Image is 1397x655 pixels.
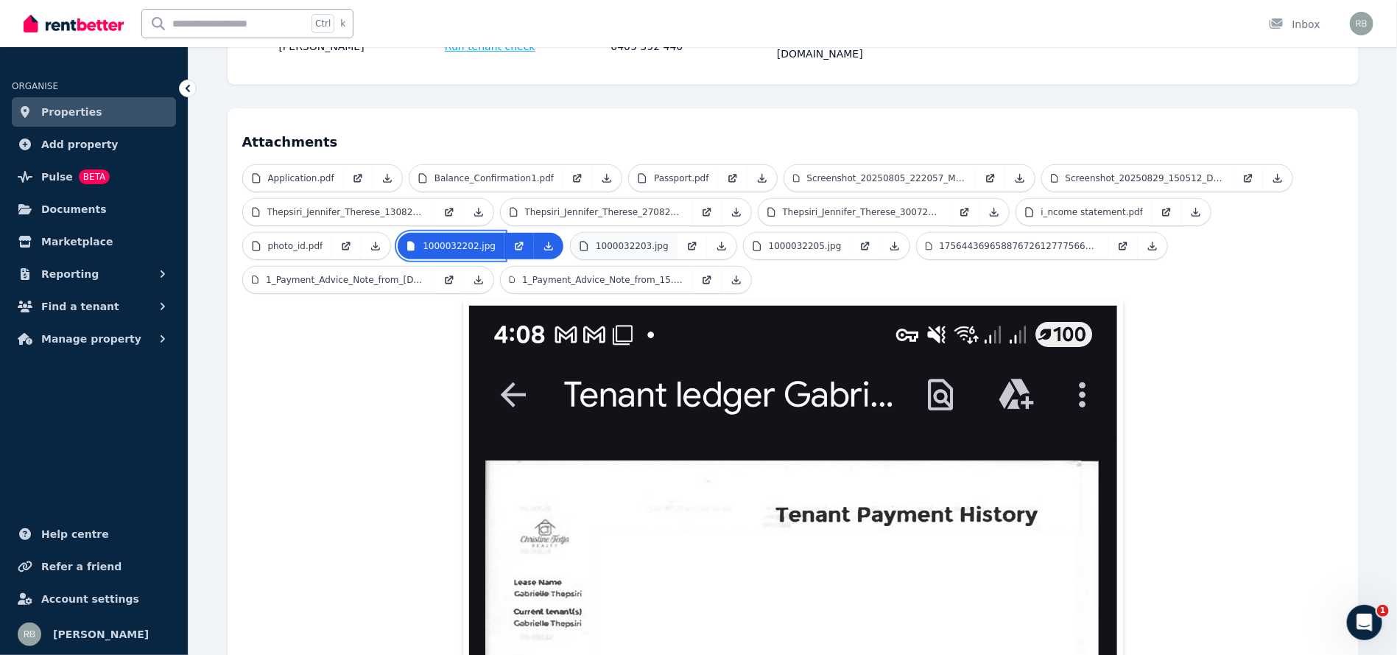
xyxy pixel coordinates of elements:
[1269,17,1320,32] div: Inbox
[12,227,176,256] a: Marketplace
[41,590,139,608] span: Account settings
[707,233,736,259] a: Download Attachment
[331,233,361,259] a: Open in new Tab
[41,168,73,186] span: Pulse
[851,233,880,259] a: Open in new Tab
[759,199,950,225] a: Thepsiri_Jennifer_Therese_300725.pdf
[522,274,683,286] p: 1_Payment_Advice_Note_from_15.08.2025_1.PDF
[373,165,402,192] a: Download Attachment
[267,206,426,218] p: Thepsiri_Jennifer_Therese_130825.pdf
[12,552,176,581] a: Refer a friend
[243,267,434,293] a: 1_Payment_Advice_Note_from_[DATE].PDF
[312,14,334,33] span: Ctrl
[1263,165,1292,192] a: Download Attachment
[940,240,1099,252] p: 17564436965887672612777566680921.jpg
[12,324,176,354] button: Manage property
[268,240,323,252] p: photo_id.pdf
[12,292,176,321] button: Find a tenant
[41,136,119,153] span: Add property
[12,519,176,549] a: Help centre
[242,123,1344,153] h4: Attachments
[563,165,592,192] a: Open in new Tab
[340,18,345,29] span: k
[722,199,751,225] a: Download Attachment
[41,525,109,543] span: Help centre
[1005,165,1035,192] a: Download Attachment
[41,298,119,315] span: Find a tenant
[464,199,493,225] a: Download Attachment
[41,103,102,121] span: Properties
[268,172,334,184] p: Application.pdf
[464,267,493,293] a: Download Attachment
[41,265,99,283] span: Reporting
[917,233,1108,259] a: 17564436965887672612777566680921.jpg
[722,267,751,293] a: Download Attachment
[79,169,110,184] span: BETA
[807,172,967,184] p: Screenshot_20250805_222057_Medicare.jpg
[784,165,976,192] a: Screenshot_20250805_222057_Medicare.jpg
[747,165,777,192] a: Download Attachment
[243,165,343,192] a: Application.pdf
[434,172,554,184] p: Balance_Confirmation1.pdf
[24,13,124,35] img: RentBetter
[1234,165,1263,192] a: Open in new Tab
[1138,233,1167,259] a: Download Attachment
[1042,165,1234,192] a: Screenshot_20250829_150512_Drive.jpg
[1152,199,1181,225] a: Open in new Tab
[880,233,909,259] a: Download Attachment
[12,130,176,159] a: Add property
[504,233,534,259] a: Open in new Tab
[41,233,113,251] span: Marketplace
[783,206,941,218] p: Thepsiri_Jennifer_Therese_300725.pdf
[243,233,332,259] a: photo_id.pdf
[53,626,149,643] span: [PERSON_NAME]
[501,267,692,293] a: 1_Payment_Advice_Note_from_15.08.2025_1.PDF
[769,240,842,252] p: 1000032205.jpg
[243,199,434,225] a: Thepsiri_Jennifer_Therese_130825.pdf
[592,165,622,192] a: Download Attachment
[654,172,708,184] p: Passport.pdf
[744,233,851,259] a: 1000032205.jpg
[1041,206,1144,218] p: i_ncome statement.pdf
[1066,172,1225,184] p: Screenshot_20250829_150512_Drive.jpg
[12,162,176,192] a: PulseBETA
[1350,12,1373,35] img: Raj Bala
[534,233,563,259] a: Download Attachment
[12,259,176,289] button: Reporting
[18,623,41,646] img: Raj Bala
[718,165,747,192] a: Open in new Tab
[976,165,1005,192] a: Open in new Tab
[678,233,707,259] a: Open in new Tab
[434,199,464,225] a: Open in new Tab
[1108,233,1138,259] a: Open in new Tab
[361,233,390,259] a: Download Attachment
[266,274,425,286] p: 1_Payment_Advice_Note_from_[DATE].PDF
[41,558,122,575] span: Refer a friend
[1347,605,1382,640] iframe: Intercom live chat
[596,240,669,252] p: 1000032203.jpg
[12,584,176,614] a: Account settings
[41,330,141,348] span: Manage property
[423,240,496,252] p: 1000032202.jpg
[1016,199,1153,225] a: i_ncome statement.pdf
[501,199,692,225] a: Thepsiri_Jennifer_Therese_270825.pdf
[12,97,176,127] a: Properties
[571,233,678,259] a: 1000032203.jpg
[979,199,1009,225] a: Download Attachment
[692,199,722,225] a: Open in new Tab
[1377,605,1389,617] span: 1
[343,165,373,192] a: Open in new Tab
[12,195,176,224] a: Documents
[41,200,107,218] span: Documents
[1181,199,1211,225] a: Download Attachment
[525,206,683,218] p: Thepsiri_Jennifer_Therese_270825.pdf
[434,267,464,293] a: Open in new Tab
[409,165,563,192] a: Balance_Confirmation1.pdf
[12,81,58,91] span: ORGANISE
[398,233,504,259] a: 1000032202.jpg
[629,165,717,192] a: Passport.pdf
[692,267,722,293] a: Open in new Tab
[950,199,979,225] a: Open in new Tab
